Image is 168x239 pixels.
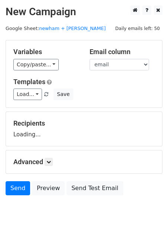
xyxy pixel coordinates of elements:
[113,26,162,31] a: Daily emails left: 50
[54,89,73,100] button: Save
[90,48,155,56] h5: Email column
[113,24,162,33] span: Daily emails left: 50
[13,89,42,100] a: Load...
[13,119,155,139] div: Loading...
[6,26,106,31] small: Google Sheet:
[67,181,123,195] a: Send Test Email
[32,181,65,195] a: Preview
[13,59,59,70] a: Copy/paste...
[13,119,155,127] h5: Recipients
[6,6,162,18] h2: New Campaign
[6,181,30,195] a: Send
[39,26,106,31] a: newham + [PERSON_NAME]
[13,48,78,56] h5: Variables
[13,78,45,86] a: Templates
[13,158,155,166] h5: Advanced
